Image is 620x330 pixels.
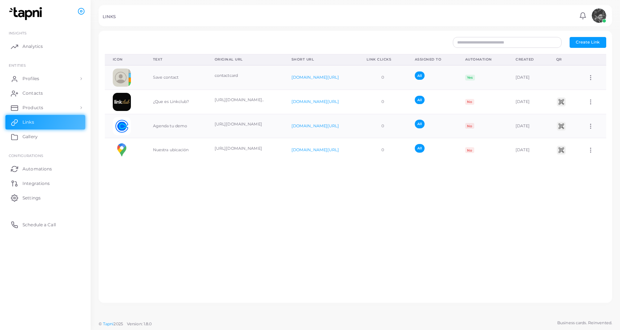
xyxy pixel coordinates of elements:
p: [URL][DOMAIN_NAME].. [215,97,276,103]
a: Contacts [5,86,85,100]
div: Short URL [292,57,351,62]
span: Integrations [22,180,50,187]
img: logo [7,7,47,20]
td: ¿Que es Linkclub? [145,90,207,114]
span: Gallery [22,133,38,140]
td: 0 [359,65,407,90]
img: qr2.png [556,145,567,156]
a: [DOMAIN_NAME][URL] [292,75,339,80]
div: Link Clicks [367,57,399,62]
a: Gallery [5,129,85,144]
span: All [415,120,425,128]
td: [DATE] [508,65,548,90]
div: QR [556,57,571,62]
td: [DATE] [508,114,548,138]
div: Automation [465,57,500,62]
h5: LINKS [103,14,116,19]
span: Create Link [576,40,600,45]
span: No [465,123,474,129]
a: Links [5,115,85,129]
a: [DOMAIN_NAME][URL] [292,123,339,128]
div: Created [516,57,540,62]
td: Save contact [145,65,207,90]
td: [DATE] [508,90,548,114]
span: All [415,71,425,80]
a: Settings [5,190,85,205]
div: Original URL [215,57,276,62]
span: All [415,96,425,104]
p: [URL][DOMAIN_NAME] [215,121,276,127]
a: [DOMAIN_NAME][URL] [292,99,339,104]
td: 0 [359,114,407,138]
span: Business cards. Reinvented. [557,320,612,326]
a: Tapni [103,321,114,326]
a: Analytics [5,39,85,54]
img: avatar [592,8,606,23]
span: © [99,321,152,327]
a: Automations [5,161,85,176]
th: Action [579,54,606,65]
td: 0 [359,90,407,114]
td: Agenda tu demo [145,114,207,138]
div: Text [153,57,199,62]
span: 2025 [113,321,123,327]
span: Products [22,104,43,111]
span: INSIGHTS [9,31,26,35]
span: Configurations [9,153,43,158]
td: 0 [359,138,407,162]
a: [DOMAIN_NAME][URL] [292,147,339,152]
span: All [415,144,425,152]
span: Version: 1.8.0 [127,321,152,326]
p: [URL][DOMAIN_NAME] [215,145,276,152]
div: Icon [113,57,137,62]
a: Schedule a Call [5,217,85,232]
img: qr2.png [556,96,567,107]
span: Schedule a Call [22,222,56,228]
a: avatar [590,8,608,23]
span: Yes [465,75,475,81]
span: No [465,99,474,105]
div: Assigned To [415,57,449,62]
button: Create Link [570,37,606,48]
span: Contacts [22,90,43,96]
img: googlemaps.png [113,141,131,159]
td: [DATE] [508,138,548,162]
span: Profiles [22,75,39,82]
img: calendly.png [113,117,131,135]
a: Integrations [5,176,85,190]
img: contactcard.png [113,69,131,87]
td: Nuestra ubicación [145,138,207,162]
a: Profiles [5,71,85,86]
span: Links [22,119,34,125]
span: ENTITIES [9,63,26,67]
img: qr2.png [556,121,567,132]
p: contactcard [215,73,276,79]
img: EFc2wFIiCN6nP2sfpvGhEaZf1-1753470249014.png [113,93,131,111]
a: Products [5,100,85,115]
span: Settings [22,195,41,201]
span: Analytics [22,43,43,50]
span: Automations [22,166,52,172]
span: No [465,147,474,153]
